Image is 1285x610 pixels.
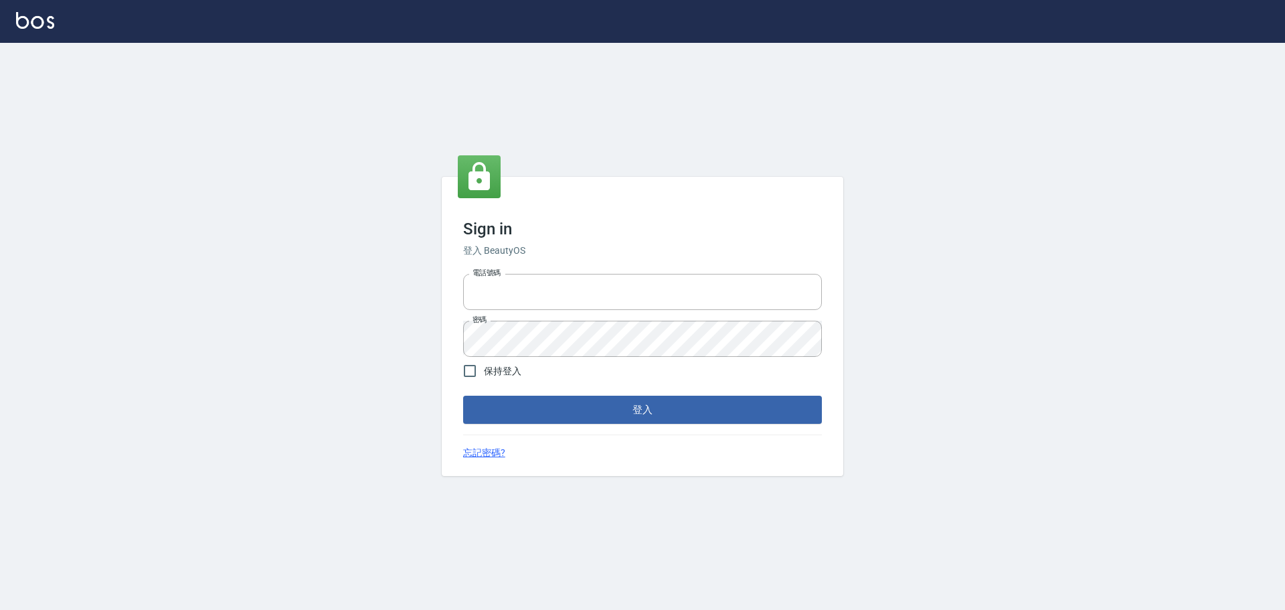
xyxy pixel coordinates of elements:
[473,268,501,278] label: 電話號碼
[484,364,521,378] span: 保持登入
[463,396,822,424] button: 登入
[463,220,822,238] h3: Sign in
[463,446,505,460] a: 忘記密碼?
[473,315,487,325] label: 密碼
[16,12,54,29] img: Logo
[463,244,822,258] h6: 登入 BeautyOS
